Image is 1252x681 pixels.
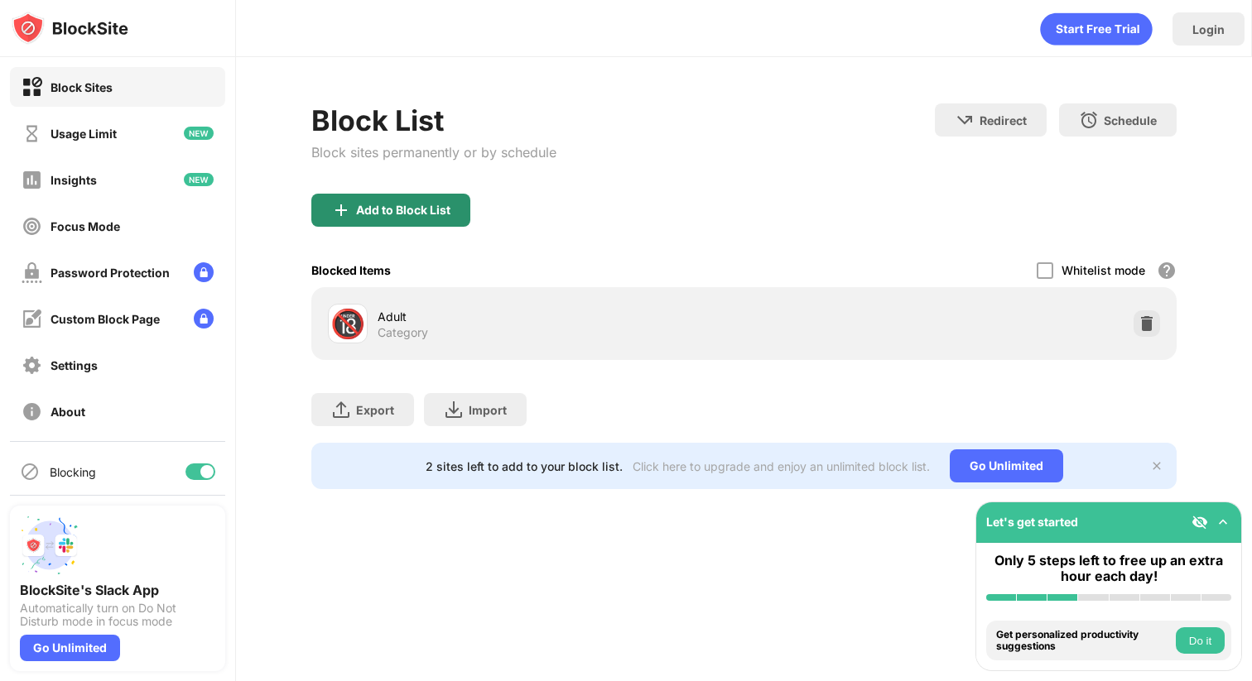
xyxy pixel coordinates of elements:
div: Add to Block List [356,204,450,217]
img: new-icon.svg [184,173,214,186]
div: Whitelist mode [1062,263,1145,277]
div: Block sites permanently or by schedule [311,144,556,161]
div: Password Protection [51,266,170,280]
div: Schedule [1104,113,1157,127]
img: push-slack.svg [20,516,79,575]
img: eye-not-visible.svg [1192,514,1208,530]
img: blocking-icon.svg [20,462,40,482]
div: Block Sites [51,80,113,94]
img: new-icon.svg [184,127,214,140]
div: Focus Mode [51,219,120,233]
div: About [51,405,85,419]
img: settings-off.svg [22,355,42,376]
div: 2 sites left to add to your block list. [426,459,623,473]
div: Blocked Items [311,263,391,277]
div: Go Unlimited [20,635,120,661]
div: animation [1040,12,1153,46]
div: Automatically turn on Do Not Disturb mode in focus mode [20,602,215,628]
img: password-protection-off.svg [22,262,42,283]
div: Insights [51,173,97,187]
div: Block List [311,103,556,137]
div: Settings [51,358,98,372]
div: Category [378,325,428,340]
img: lock-menu.svg [194,309,214,329]
div: Import [469,403,507,417]
img: about-off.svg [22,401,42,422]
div: Go Unlimited [950,449,1063,482]
img: insights-off.svg [22,170,42,190]
div: Adult [378,308,744,325]
div: Get personalized productivity suggestions [996,629,1172,653]
div: Blocking [50,465,96,479]
div: Usage Limit [51,127,117,141]
div: BlockSite's Slack App [20,582,215,598]
img: time-usage-off.svg [22,123,42,144]
div: Let's get started [986,515,1078,529]
div: Click here to upgrade and enjoy an unlimited block list. [633,459,930,473]
div: Login [1192,22,1225,36]
img: focus-off.svg [22,216,42,237]
img: customize-block-page-off.svg [22,309,42,329]
img: lock-menu.svg [194,262,214,282]
img: block-on.svg [22,77,42,98]
div: Only 5 steps left to free up an extra hour each day! [986,553,1231,584]
img: x-button.svg [1150,459,1163,472]
img: logo-blocksite.svg [12,12,128,45]
img: omni-setup-toggle.svg [1215,514,1231,530]
div: Redirect [980,113,1027,127]
div: Custom Block Page [51,312,160,326]
button: Do it [1176,627,1225,654]
div: Export [356,403,394,417]
div: 🔞 [330,307,365,341]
